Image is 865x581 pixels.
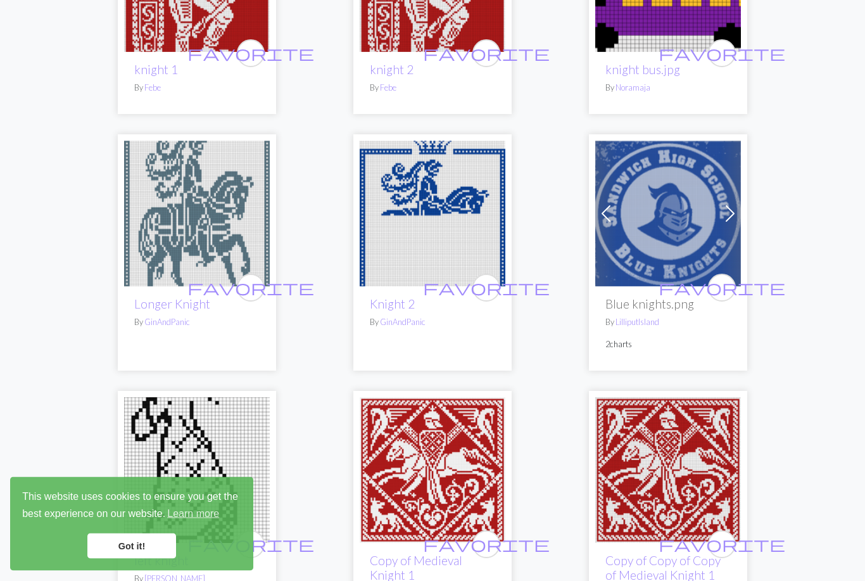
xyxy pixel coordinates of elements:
a: Blue knights.png [595,207,741,219]
a: knight 1 [134,63,178,77]
img: Longer Knight [124,141,270,287]
button: favourite [708,40,736,68]
i: favourite [423,276,550,301]
a: Longer Knight [134,297,210,312]
span: favorite [423,278,550,298]
a: knight bus.jpg [605,63,680,77]
button: favourite [708,531,736,559]
img: Blue knights.png [595,141,741,287]
a: Febe [144,83,161,93]
i: favourite [187,41,314,67]
a: Noramaja [616,83,650,93]
button: favourite [708,274,736,302]
p: By [605,317,731,329]
button: favourite [237,274,265,302]
span: favorite [423,44,550,63]
i: favourite [659,41,785,67]
p: By [134,82,260,94]
i: favourite [187,276,314,301]
i: favourite [423,41,550,67]
button: favourite [237,40,265,68]
span: This website uses cookies to ensure you get the best experience on our website. [22,489,241,523]
p: By [370,317,495,329]
p: By [605,82,731,94]
button: favourite [472,531,500,559]
p: 2 charts [605,339,731,351]
i: favourite [659,532,785,558]
a: Longer Knight [124,207,270,219]
span: favorite [187,278,314,298]
a: Knight 2 [370,297,415,312]
a: Medieval Knight 1 [595,463,741,475]
span: favorite [659,278,785,298]
img: Medieval Knight 1 [595,398,741,544]
a: learn more about cookies [165,504,221,523]
a: Knight 2 [360,207,505,219]
a: Febe [380,83,396,93]
a: GinAndPanic [144,317,190,328]
div: cookieconsent [10,477,253,571]
a: Medieval Knight 1 [360,463,505,475]
a: knight 2 [370,63,414,77]
a: Copy of WhatsApp Image 2025-01-15 at 12.30.00.jpeg [124,463,270,475]
button: favourite [472,274,500,302]
span: favorite [659,44,785,63]
span: favorite [659,535,785,554]
span: favorite [187,44,314,63]
button: favourite [237,531,265,559]
img: Knight 2 [360,141,505,287]
i: favourite [659,276,785,301]
p: By [370,82,495,94]
button: favourite [472,40,500,68]
i: favourite [423,532,550,558]
a: GinAndPanic [380,317,426,328]
span: favorite [423,535,550,554]
p: By [134,317,260,329]
a: LilliputIsland [616,317,659,328]
a: dismiss cookie message [87,533,176,559]
img: Copy of WhatsApp Image 2025-01-15 at 12.30.00.jpeg [124,398,270,544]
h2: Blue knights.png [605,297,731,312]
img: Medieval Knight 1 [360,398,505,544]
